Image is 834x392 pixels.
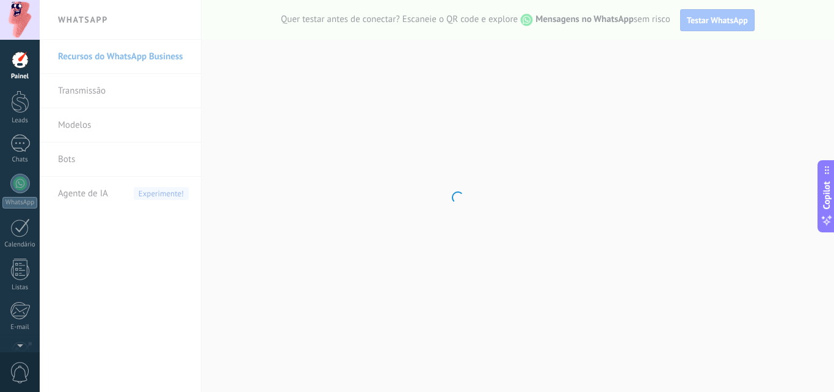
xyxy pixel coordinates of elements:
[2,284,38,292] div: Listas
[2,197,37,209] div: WhatsApp
[2,117,38,125] div: Leads
[2,73,38,81] div: Painel
[2,324,38,331] div: E-mail
[2,156,38,164] div: Chats
[2,241,38,249] div: Calendário
[821,181,833,209] span: Copilot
